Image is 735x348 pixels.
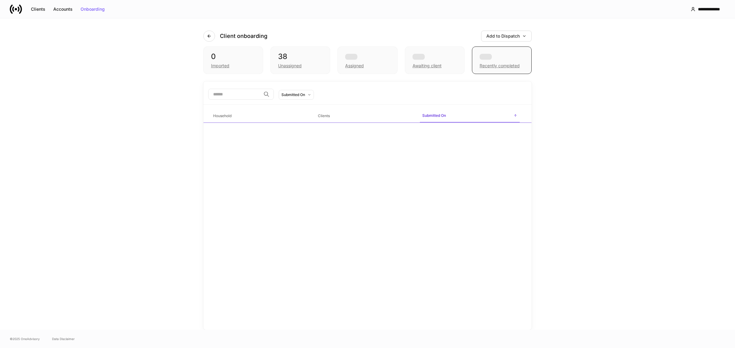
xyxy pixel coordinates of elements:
button: Accounts [49,4,77,14]
button: Submitted On [279,90,314,100]
div: Clients [31,7,45,11]
div: Awaiting client [405,46,465,74]
div: Assigned [345,63,364,69]
a: Data Disclaimer [52,336,75,341]
span: Submitted On [420,109,520,123]
div: Imported [211,63,229,69]
div: Recently completed [480,63,520,69]
div: Unassigned [278,63,302,69]
div: Assigned [337,46,397,74]
div: Recently completed [472,46,532,74]
span: © 2025 OneAdvisory [10,336,40,341]
h4: Client onboarding [220,32,267,40]
div: Onboarding [81,7,105,11]
button: Onboarding [77,4,109,14]
span: Clients [315,110,415,122]
div: Add to Dispatch [486,34,526,38]
div: Submitted On [281,92,305,98]
div: 0Imported [203,46,263,74]
div: 0 [211,52,255,61]
button: Clients [27,4,49,14]
div: Awaiting client [413,63,442,69]
div: Accounts [53,7,73,11]
div: 38 [278,52,322,61]
h6: Submitted On [422,113,446,118]
button: Add to Dispatch [481,31,532,42]
h6: Household [213,113,232,119]
span: Household [211,110,311,122]
h6: Clients [318,113,330,119]
div: 38Unassigned [270,46,330,74]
